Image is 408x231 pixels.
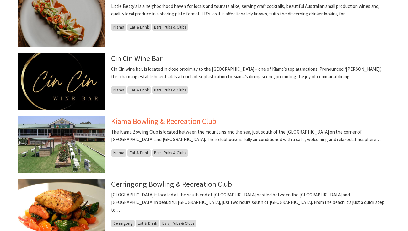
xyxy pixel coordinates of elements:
a: Kiama Bowling & Recreation Club [111,116,216,126]
span: Bars, Pubs & Clubs [160,220,196,227]
p: Cin Cin wine bar, is located in close proximity to the [GEOGRAPHIC_DATA] – one of Kiama’s top att... [111,65,390,80]
span: Eat & Drink [136,220,159,227]
span: Bars, Pubs & Clubs [152,24,188,31]
span: Eat & Drink [127,24,151,31]
a: Cin Cin Wine Bar [111,53,162,63]
span: Eat & Drink [127,86,151,94]
span: Bars, Pubs & Clubs [152,149,188,157]
span: Eat & Drink [127,149,151,157]
span: Kiama [111,24,126,31]
a: Gerringong Bowling & Recreation Club [111,179,232,189]
p: [GEOGRAPHIC_DATA] is located at the south end of [GEOGRAPHIC_DATA] nestled between the [GEOGRAPHI... [111,191,390,214]
span: Gerringong [111,220,135,227]
p: Little Betty’s is a neighborhood haven for locals and tourists alike, serving craft cocktails, be... [111,3,390,18]
span: Bars, Pubs & Clubs [152,86,188,94]
span: Kiama [111,149,126,157]
p: The Kiama Bowling Club is located between the mountains and the sea, just south of the [GEOGRAPHI... [111,128,390,143]
span: Kiama [111,86,126,94]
